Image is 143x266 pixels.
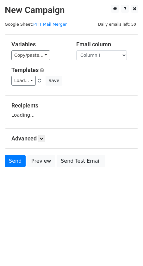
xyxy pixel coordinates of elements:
[57,155,105,167] a: Send Test Email
[27,155,55,167] a: Preview
[11,102,132,119] div: Loading...
[5,155,26,167] a: Send
[96,22,138,27] a: Daily emails left: 50
[11,76,36,86] a: Load...
[5,5,138,16] h2: New Campaign
[5,22,67,27] small: Google Sheet:
[11,67,39,73] a: Templates
[33,22,67,27] a: PITT Mail Merger
[46,76,62,86] button: Save
[11,102,132,109] h5: Recipients
[11,50,50,60] a: Copy/paste...
[11,41,67,48] h5: Variables
[11,135,132,142] h5: Advanced
[76,41,132,48] h5: Email column
[96,21,138,28] span: Daily emails left: 50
